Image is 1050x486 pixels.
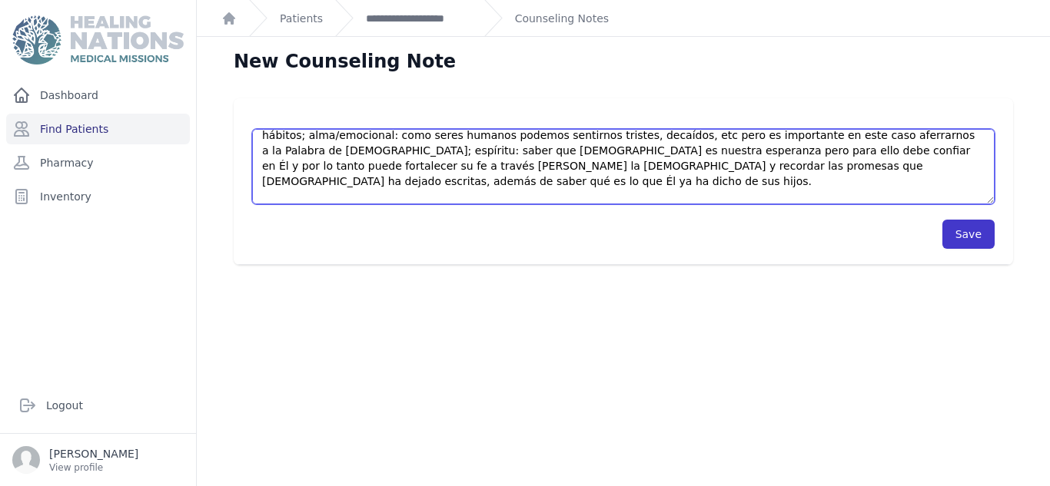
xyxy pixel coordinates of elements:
[12,390,184,421] a: Logout
[234,49,456,74] h1: New Counseling Note
[6,114,190,144] a: Find Patients
[12,446,184,474] a: [PERSON_NAME] View profile
[280,11,323,26] a: Patients
[942,220,995,249] button: Save
[6,181,190,212] a: Inventory
[12,15,183,64] img: Medical Missions EMR
[6,80,190,111] a: Dashboard
[49,461,138,474] p: View profile
[49,446,138,461] p: [PERSON_NAME]
[515,11,609,26] a: Counseling Notes
[6,147,190,178] a: Pharmacy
